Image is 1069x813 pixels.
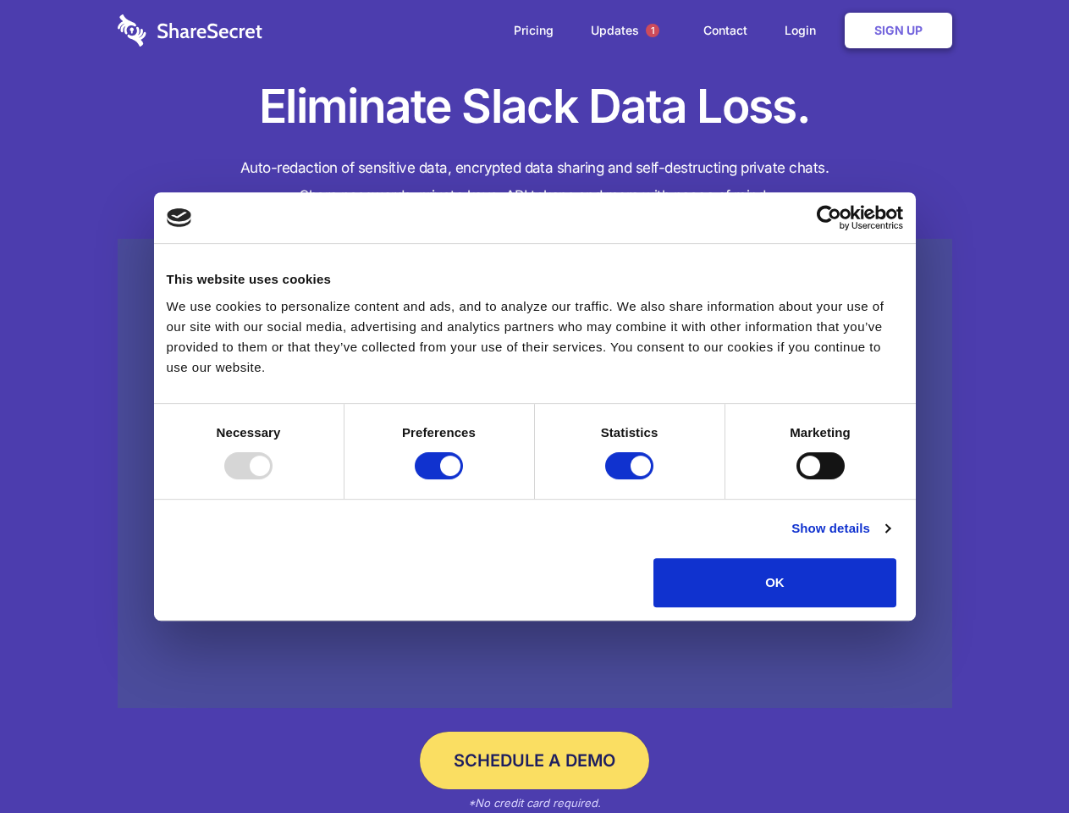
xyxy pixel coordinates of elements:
img: logo-wordmark-white-trans-d4663122ce5f474addd5e946df7df03e33cb6a1c49d2221995e7729f52c070b2.svg [118,14,262,47]
a: Show details [791,518,890,539]
a: Sign Up [845,13,952,48]
strong: Marketing [790,425,851,440]
a: Usercentrics Cookiebot - opens in a new window [755,205,903,230]
span: 1 [646,24,659,37]
button: OK [653,558,896,607]
strong: Statistics [601,425,658,440]
div: We use cookies to personalize content and ads, and to analyze our traffic. We also share informat... [167,296,903,378]
a: Schedule a Demo [420,732,649,789]
h4: Auto-redaction of sensitive data, encrypted data sharing and self-destructing private chats. Shar... [118,154,952,210]
a: Wistia video thumbnail [118,239,952,709]
h1: Eliminate Slack Data Loss. [118,76,952,137]
img: logo [167,208,192,227]
em: *No credit card required. [468,796,601,810]
a: Pricing [497,4,570,57]
div: This website uses cookies [167,269,903,290]
strong: Preferences [402,425,476,440]
strong: Necessary [217,425,281,440]
a: Login [768,4,841,57]
a: Contact [686,4,764,57]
